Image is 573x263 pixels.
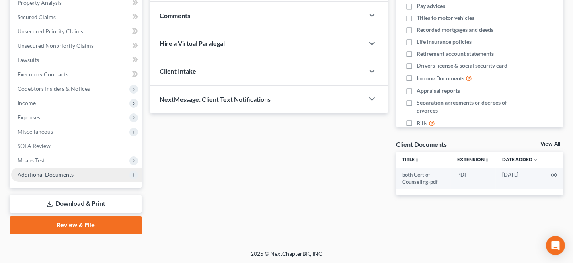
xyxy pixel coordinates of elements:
[11,53,142,67] a: Lawsuits
[18,99,36,106] span: Income
[160,95,271,103] span: NextMessage: Client Text Notifications
[417,2,445,10] span: Pay advices
[417,119,427,127] span: Bills
[18,128,53,135] span: Miscellaneous
[417,50,494,58] span: Retirement account statements
[11,139,142,153] a: SOFA Review
[18,14,56,20] span: Secured Claims
[18,28,83,35] span: Unsecured Priority Claims
[533,158,538,162] i: expand_more
[18,71,68,78] span: Executory Contracts
[18,56,39,63] span: Lawsuits
[540,141,560,147] a: View All
[451,168,496,189] td: PDF
[502,156,538,162] a: Date Added expand_more
[18,42,94,49] span: Unsecured Nonpriority Claims
[396,168,451,189] td: both Cert of Counseling-pdf
[396,140,447,148] div: Client Documents
[417,74,464,82] span: Income Documents
[18,85,90,92] span: Codebtors Insiders & Notices
[417,62,507,70] span: Drivers license & social security card
[18,114,40,121] span: Expenses
[457,156,489,162] a: Extensionunfold_more
[160,39,225,47] span: Hire a Virtual Paralegal
[10,216,142,234] a: Review & File
[10,195,142,213] a: Download & Print
[18,171,74,178] span: Additional Documents
[11,10,142,24] a: Secured Claims
[11,24,142,39] a: Unsecured Priority Claims
[417,38,472,46] span: Life insurance policies
[496,168,544,189] td: [DATE]
[415,158,419,162] i: unfold_more
[402,156,419,162] a: Titleunfold_more
[417,87,460,95] span: Appraisal reports
[18,157,45,164] span: Means Test
[18,142,51,149] span: SOFA Review
[417,14,474,22] span: Titles to motor vehicles
[417,26,493,34] span: Recorded mortgages and deeds
[160,12,190,19] span: Comments
[11,39,142,53] a: Unsecured Nonpriority Claims
[546,236,565,255] div: Open Intercom Messenger
[417,99,515,115] span: Separation agreements or decrees of divorces
[11,67,142,82] a: Executory Contracts
[160,67,196,75] span: Client Intake
[485,158,489,162] i: unfold_more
